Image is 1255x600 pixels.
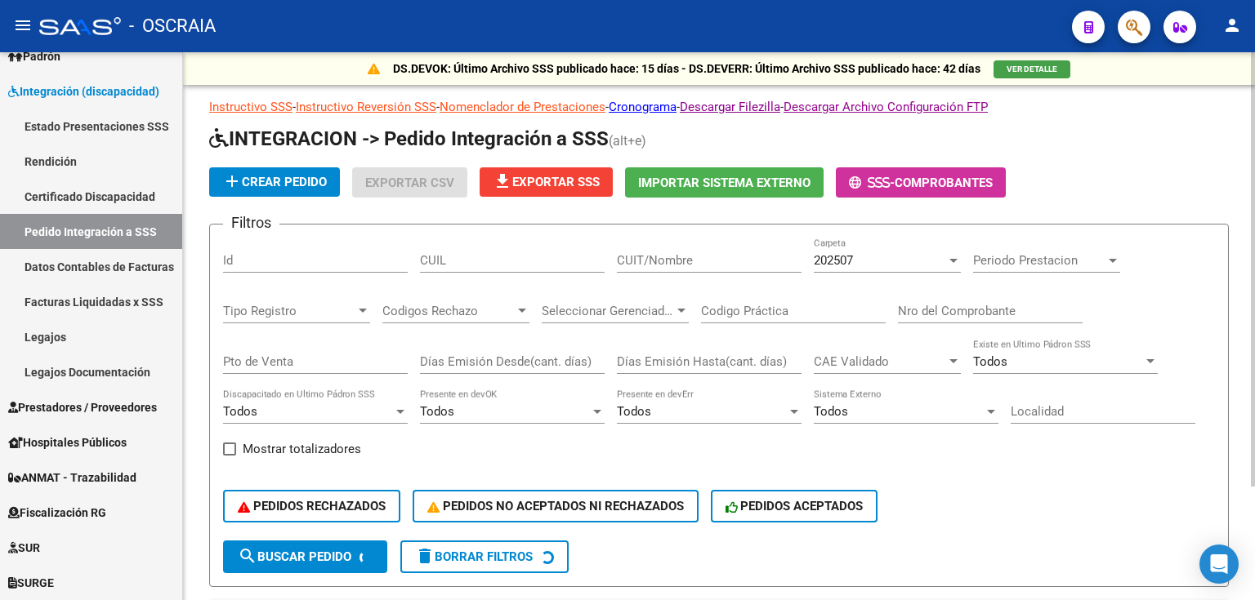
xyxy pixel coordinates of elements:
[8,539,40,557] span: SUR
[223,304,355,318] span: Tipo Registro
[427,499,684,513] span: PEDIDOS NO ACEPTADOS NI RECHAZADOS
[609,133,646,149] span: (alt+e)
[222,175,327,189] span: Crear Pedido
[8,82,159,100] span: Integración (discapacidad)
[352,167,467,198] button: Exportar CSV
[814,253,853,268] span: 202507
[209,100,293,114] a: Instructivo SSS
[8,398,157,416] span: Prestadores / Proveedores
[238,499,386,513] span: PEDIDOS RECHAZADOS
[895,176,993,190] span: Comprobantes
[223,211,279,234] h3: Filtros
[8,504,106,522] span: Fiscalización RG
[8,574,54,592] span: SURGE
[493,175,600,189] span: Exportar SSS
[493,171,512,191] mat-icon: file_download
[209,167,340,197] button: Crear Pedido
[638,176,811,190] span: Importar Sistema Externo
[238,549,351,564] span: Buscar Pedido
[680,100,780,114] a: Descargar Filezilla
[784,100,988,114] a: Descargar Archivo Configuración FTP
[617,404,651,419] span: Todos
[625,167,824,198] button: Importar Sistema Externo
[243,439,361,459] span: Mostrar totalizadores
[1007,64,1057,73] span: VER DETALLE
[440,100,605,114] a: Nomenclador de Prestaciones
[393,60,980,78] p: DS.DEVOK: Último Archivo SSS publicado hace: 15 días - DS.DEVERR: Último Archivo SSS publicado ha...
[382,304,515,318] span: Codigos Rechazo
[365,176,454,190] span: Exportar CSV
[973,253,1105,268] span: Periodo Prestacion
[209,127,609,150] span: INTEGRACION -> Pedido Integración a SSS
[8,469,136,487] span: ANMAT - Trazabilidad
[223,490,400,522] button: PEDIDOS RECHAZADOS
[129,8,216,44] span: - OSCRAIA
[223,404,257,419] span: Todos
[1199,544,1239,584] div: Open Intercom Messenger
[973,354,1007,369] span: Todos
[415,546,435,566] mat-icon: delete
[400,540,569,573] button: Borrar Filtros
[726,499,864,513] span: PEDIDOS ACEPTADOS
[238,546,257,566] mat-icon: search
[413,490,699,522] button: PEDIDOS NO ACEPTADOS NI RECHAZADOS
[994,60,1070,78] button: VER DETALLE
[836,167,1006,198] button: -Comprobantes
[209,98,1229,116] p: - - - - -
[711,490,878,522] button: PEDIDOS ACEPTADOS
[542,304,674,318] span: Seleccionar Gerenciador
[814,354,946,369] span: CAE Validado
[8,433,127,451] span: Hospitales Públicos
[8,47,60,65] span: Padrón
[415,549,533,564] span: Borrar Filtros
[222,171,242,191] mat-icon: add
[296,100,436,114] a: Instructivo Reversión SSS
[13,16,33,35] mat-icon: menu
[420,404,454,419] span: Todos
[814,404,848,419] span: Todos
[849,176,895,190] span: -
[480,167,613,197] button: Exportar SSS
[609,100,677,114] a: Cronograma
[1222,16,1242,35] mat-icon: person
[223,540,387,573] button: Buscar Pedido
